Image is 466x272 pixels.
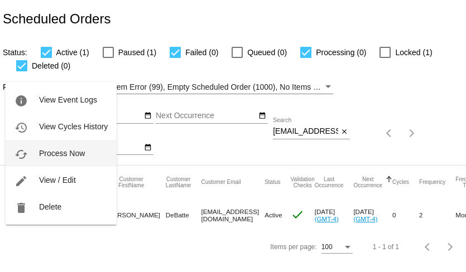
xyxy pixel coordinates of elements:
[39,149,85,158] span: Process Now
[39,202,61,211] span: Delete
[15,121,28,134] mat-icon: history
[39,95,97,104] span: View Event Logs
[15,174,28,188] mat-icon: edit
[15,148,28,161] mat-icon: cached
[15,201,28,215] mat-icon: delete
[15,94,28,108] mat-icon: info
[39,176,76,184] span: View / Edit
[39,122,108,131] span: View Cycles History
